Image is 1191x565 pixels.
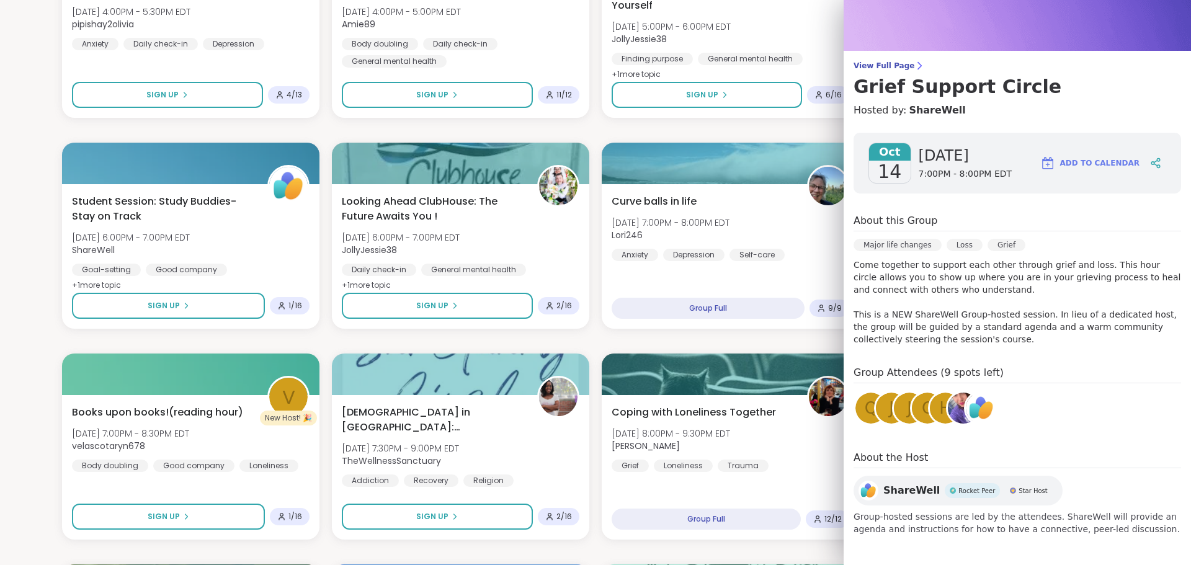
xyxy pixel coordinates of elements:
[342,38,418,50] div: Body doubling
[72,6,190,18] span: [DATE] 4:00PM - 5:30PM EDT
[854,391,888,425] a: q
[859,481,878,500] img: ShareWell
[342,244,397,256] b: JollyJessie38
[947,239,983,251] div: Loss
[342,293,533,319] button: Sign Up
[718,460,769,472] div: Trauma
[612,249,658,261] div: Anxiety
[854,76,1181,98] h3: Grief Support Circle
[865,396,877,420] span: q
[966,393,997,424] img: ShareWell
[686,89,718,100] span: Sign Up
[1040,156,1055,171] img: ShareWell Logomark
[148,511,180,522] span: Sign Up
[342,82,533,108] button: Sign Up
[950,487,956,494] img: Rocket Peer
[123,38,198,50] div: Daily check-in
[809,378,847,416] img: Judy
[342,405,524,435] span: [DEMOGRAPHIC_DATA] in [GEOGRAPHIC_DATA]: [GEOGRAPHIC_DATA]
[72,264,141,276] div: Goal-setting
[146,264,227,276] div: Good company
[878,161,901,183] span: 14
[612,53,693,65] div: Finding purpose
[288,512,302,522] span: 1 / 16
[909,103,965,118] a: ShareWell
[463,474,514,487] div: Religion
[883,483,940,498] span: ShareWell
[854,365,1181,383] h4: Group Attendees (9 spots left)
[342,55,447,68] div: General mental health
[874,391,909,425] a: j
[922,396,933,420] span: c
[556,90,572,100] span: 11 / 12
[539,167,578,205] img: JollyJessie38
[854,476,1063,505] a: ShareWellShareWellRocket PeerRocket PeerStar HostStar Host
[203,38,264,50] div: Depression
[404,474,458,487] div: Recovery
[148,300,180,311] span: Sign Up
[854,259,1181,345] p: Come together to support each other through grief and loss. This hour circle allows you to show u...
[72,504,265,530] button: Sign Up
[964,391,999,425] a: ShareWell
[612,298,805,319] div: Group Full
[72,427,189,440] span: [DATE] 7:00PM - 8:30PM EDT
[826,90,842,100] span: 6 / 16
[854,103,1181,118] h4: Hosted by:
[72,460,148,472] div: Body doubling
[288,301,302,311] span: 1 / 16
[1035,148,1145,178] button: Add to Calendar
[342,442,459,455] span: [DATE] 7:30PM - 9:00PM EDT
[828,303,842,313] span: 9 / 9
[556,301,572,311] span: 2 / 16
[72,440,145,452] b: velascotaryn678
[421,264,526,276] div: General mental health
[854,450,1181,468] h4: About the Host
[269,167,308,205] img: ShareWell
[892,391,927,425] a: j
[342,264,416,276] div: Daily check-in
[948,393,979,424] img: wamanda547
[854,510,1181,535] span: Group-hosted sessions are led by the attendees. ShareWell will provide an agenda and instructions...
[612,460,649,472] div: Grief
[287,90,302,100] span: 4 / 13
[416,89,448,100] span: Sign Up
[663,249,725,261] div: Depression
[423,38,497,50] div: Daily check-in
[72,194,254,224] span: Student Session: Study Buddies- Stay on Track
[1010,487,1016,494] img: Star Host
[342,194,524,224] span: Looking Ahead ClubHouse: The Future Awaits You !
[988,239,1025,251] div: Grief
[946,391,981,425] a: wamanda547
[919,146,1012,166] span: [DATE]
[612,20,731,33] span: [DATE] 5:00PM - 6:00PM EDT
[416,300,448,311] span: Sign Up
[1060,158,1140,169] span: Add to Calendar
[889,396,894,420] span: j
[342,504,533,530] button: Sign Up
[342,455,441,467] b: TheWellnessSanctuary
[72,405,243,420] span: Books upon books!(reading hour)
[612,440,680,452] b: [PERSON_NAME]
[556,512,572,522] span: 2 / 16
[342,18,375,30] b: Amie89
[539,378,578,416] img: TheWellnessSanctuary
[612,229,643,241] b: Lori246
[342,474,399,487] div: Addiction
[928,391,963,425] a: h
[72,231,190,244] span: [DATE] 6:00PM - 7:00PM EDT
[809,167,847,205] img: Lori246
[72,82,263,108] button: Sign Up
[654,460,713,472] div: Loneliness
[612,216,729,229] span: [DATE] 7:00PM - 8:00PM EDT
[919,168,1012,180] span: 7:00PM - 8:00PM EDT
[612,82,802,108] button: Sign Up
[239,460,298,472] div: Loneliness
[72,38,118,50] div: Anxiety
[939,396,952,420] span: h
[72,293,265,319] button: Sign Up
[612,509,801,530] div: Group Full
[854,239,942,251] div: Major life changes
[612,194,697,209] span: Curve balls in life
[958,486,995,496] span: Rocket Peer
[1019,486,1047,496] span: Star Host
